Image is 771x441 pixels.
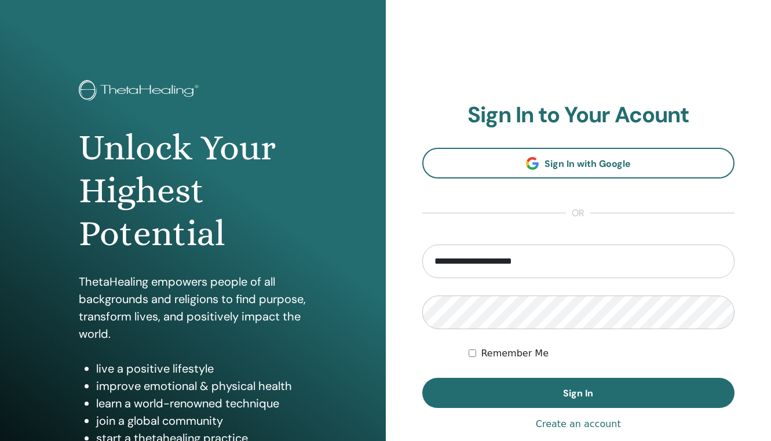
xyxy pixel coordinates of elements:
label: Remember Me [481,347,549,360]
li: join a global community [96,412,307,429]
a: Sign In with Google [422,148,735,178]
a: Create an account [536,417,621,431]
div: Keep me authenticated indefinitely or until I manually logout [469,347,735,360]
li: improve emotional & physical health [96,377,307,395]
button: Sign In [422,378,735,408]
h2: Sign In to Your Acount [422,102,735,129]
p: ThetaHealing empowers people of all backgrounds and religions to find purpose, transform lives, a... [79,273,307,342]
span: Sign In [563,387,593,399]
h1: Unlock Your Highest Potential [79,126,307,256]
li: learn a world-renowned technique [96,395,307,412]
span: or [566,206,590,220]
li: live a positive lifestyle [96,360,307,377]
span: Sign In with Google [545,158,631,170]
